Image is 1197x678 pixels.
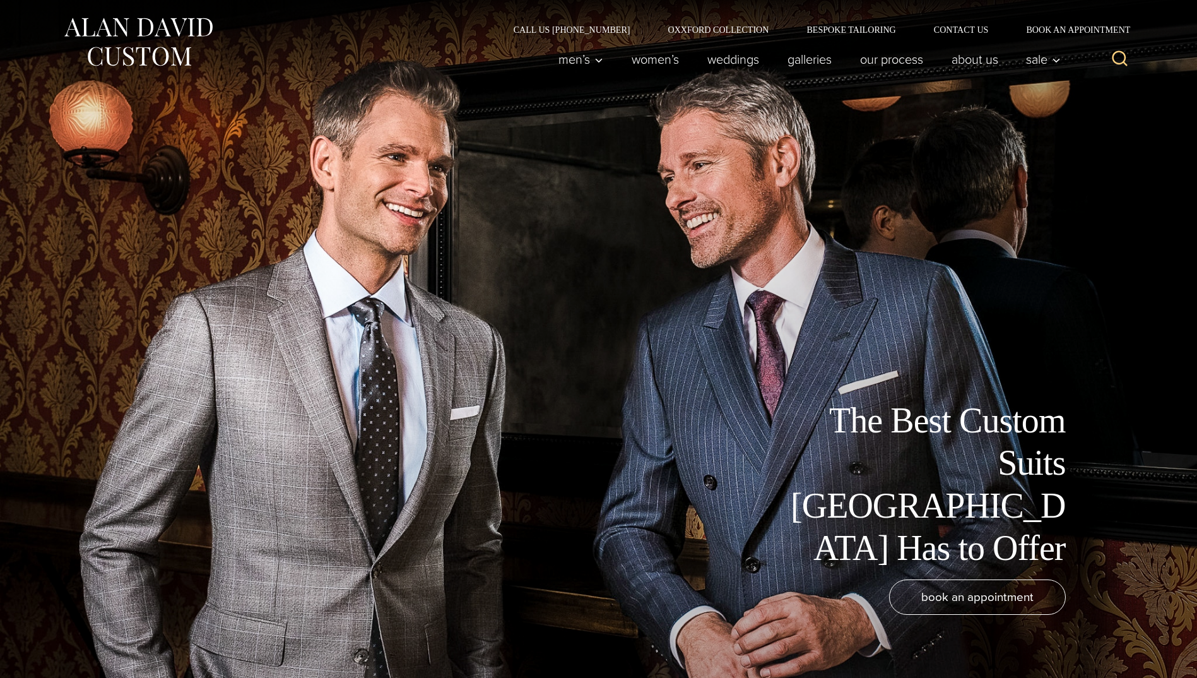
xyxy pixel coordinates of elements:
[1027,53,1061,66] span: Sale
[773,47,846,72] a: Galleries
[62,14,214,70] img: Alan David Custom
[559,53,603,66] span: Men’s
[921,588,1034,606] span: book an appointment
[782,400,1066,569] h1: The Best Custom Suits [GEOGRAPHIC_DATA] Has to Offer
[545,47,1067,72] nav: Primary Navigation
[915,25,1008,34] a: Contact Us
[787,25,914,34] a: Bespoke Tailoring
[495,25,1135,34] nav: Secondary Navigation
[649,25,787,34] a: Oxxford Collection
[1105,44,1135,74] button: View Search Form
[937,47,1012,72] a: About Us
[617,47,693,72] a: Women’s
[693,47,773,72] a: weddings
[1007,25,1135,34] a: Book an Appointment
[495,25,649,34] a: Call Us [PHONE_NUMBER]
[889,580,1066,615] a: book an appointment
[846,47,937,72] a: Our Process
